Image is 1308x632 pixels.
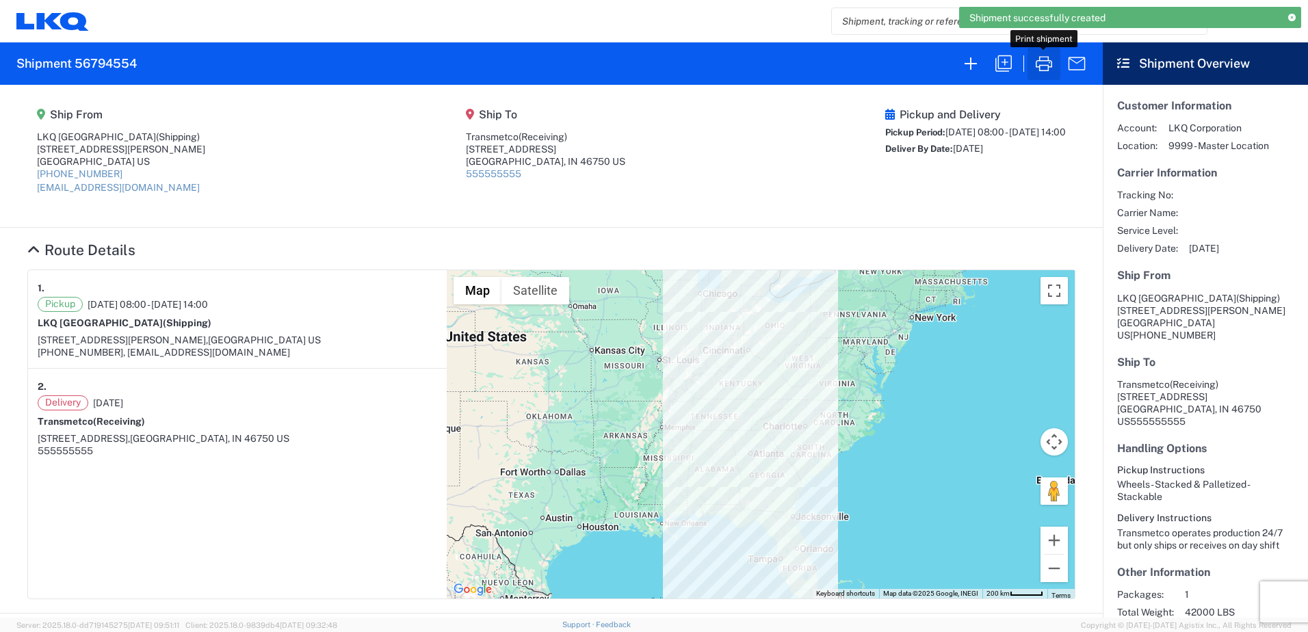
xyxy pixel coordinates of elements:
h5: Ship From [37,108,205,121]
span: Packages: [1117,588,1174,601]
span: [DATE] [93,397,123,409]
span: [STREET_ADDRESS][PERSON_NAME] [1117,305,1285,316]
div: [STREET_ADDRESS] [466,143,625,155]
span: LKQ [GEOGRAPHIC_DATA] [1117,293,1236,304]
span: Carrier Name: [1117,207,1178,219]
h6: Pickup Instructions [1117,464,1294,476]
span: 200 km [986,590,1010,597]
h5: Pickup and Delivery [885,108,1066,121]
button: Keyboard shortcuts [816,589,875,598]
strong: Transmetco [38,416,145,427]
a: Feedback [596,620,631,629]
span: Map data ©2025 Google, INEGI [883,590,978,597]
span: [GEOGRAPHIC_DATA] US [208,334,321,345]
span: Tracking No: [1117,189,1178,201]
span: (Receiving) [519,131,567,142]
span: [DATE] 09:51:11 [128,621,179,629]
span: [DATE] 08:00 - [DATE] 14:00 [945,127,1066,137]
span: Copyright © [DATE]-[DATE] Agistix Inc., All Rights Reserved [1081,619,1292,631]
span: Shipment successfully created [969,12,1106,24]
span: [PHONE_NUMBER] [1130,330,1216,341]
span: Delivery [38,395,88,410]
span: [STREET_ADDRESS][PERSON_NAME], [38,334,208,345]
a: Support [562,620,597,629]
span: Account: [1117,122,1157,134]
h2: Shipment 56794554 [16,55,137,72]
div: 555555555 [38,445,437,457]
span: Location: [1117,140,1157,152]
span: (Shipping) [1236,293,1280,304]
div: [PHONE_NUMBER], [EMAIL_ADDRESS][DOMAIN_NAME] [38,346,437,358]
strong: 1. [38,280,44,297]
h5: Ship From [1117,269,1294,282]
span: (Receiving) [1170,379,1218,390]
button: Map camera controls [1041,428,1068,456]
address: [GEOGRAPHIC_DATA] US [1117,292,1294,341]
span: [DATE] 09:32:48 [280,621,337,629]
header: Shipment Overview [1103,42,1308,85]
strong: 2. [38,378,47,395]
span: (Shipping) [156,131,200,142]
a: 555555555 [466,168,521,179]
button: Map Scale: 200 km per 45 pixels [982,589,1047,598]
span: Total Weight: [1117,606,1174,618]
span: [DATE] [1189,242,1219,254]
h5: Handling Options [1117,442,1294,455]
span: 9999 - Master Location [1168,140,1269,152]
a: [PHONE_NUMBER] [37,168,122,179]
h5: Carrier Information [1117,166,1294,179]
span: [DATE] [953,143,983,154]
button: Zoom out [1041,555,1068,582]
span: LKQ Corporation [1168,122,1269,134]
div: [GEOGRAPHIC_DATA] US [37,155,205,168]
span: Pickup [38,297,83,312]
button: Show street map [454,277,501,304]
span: 42000 LBS [1185,606,1302,618]
span: Deliver By Date: [885,144,953,154]
span: Client: 2025.18.0-9839db4 [185,621,337,629]
span: [DATE] 08:00 - [DATE] 14:00 [88,298,208,311]
span: Pickup Period: [885,127,945,137]
a: Open this area in Google Maps (opens a new window) [450,581,495,598]
button: Zoom in [1041,527,1068,554]
span: 555555555 [1130,416,1186,427]
a: Terms [1051,592,1071,599]
address: [GEOGRAPHIC_DATA], IN 46750 US [1117,378,1294,427]
div: [STREET_ADDRESS][PERSON_NAME] [37,143,205,155]
img: Google [450,581,495,598]
div: [GEOGRAPHIC_DATA], IN 46750 US [466,155,625,168]
h5: Ship To [1117,356,1294,369]
span: Delivery Date: [1117,242,1178,254]
h5: Ship To [466,108,625,121]
h5: Other Information [1117,566,1294,579]
span: Server: 2025.18.0-dd719145275 [16,621,179,629]
span: (Receiving) [93,416,145,427]
a: Hide Details [27,241,135,259]
span: (Shipping) [163,317,211,328]
div: Transmetco [466,131,625,143]
h6: Delivery Instructions [1117,512,1294,524]
a: [EMAIL_ADDRESS][DOMAIN_NAME] [37,182,200,193]
button: Drag Pegman onto the map to open Street View [1041,477,1068,505]
span: 1 [1185,588,1302,601]
input: Shipment, tracking or reference number [832,8,1186,34]
span: Transmetco [STREET_ADDRESS] [1117,379,1218,402]
span: [GEOGRAPHIC_DATA], IN 46750 US [130,433,289,444]
button: Show satellite imagery [501,277,569,304]
div: Transmetco operates production 24/7 but only ships or receives on day shift [1117,527,1294,551]
span: [STREET_ADDRESS], [38,433,130,444]
button: Toggle fullscreen view [1041,277,1068,304]
h5: Customer Information [1117,99,1294,112]
div: Wheels - Stacked & Palletized - Stackable [1117,478,1294,503]
strong: LKQ [GEOGRAPHIC_DATA] [38,317,211,328]
span: Service Level: [1117,224,1178,237]
div: LKQ [GEOGRAPHIC_DATA] [37,131,205,143]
